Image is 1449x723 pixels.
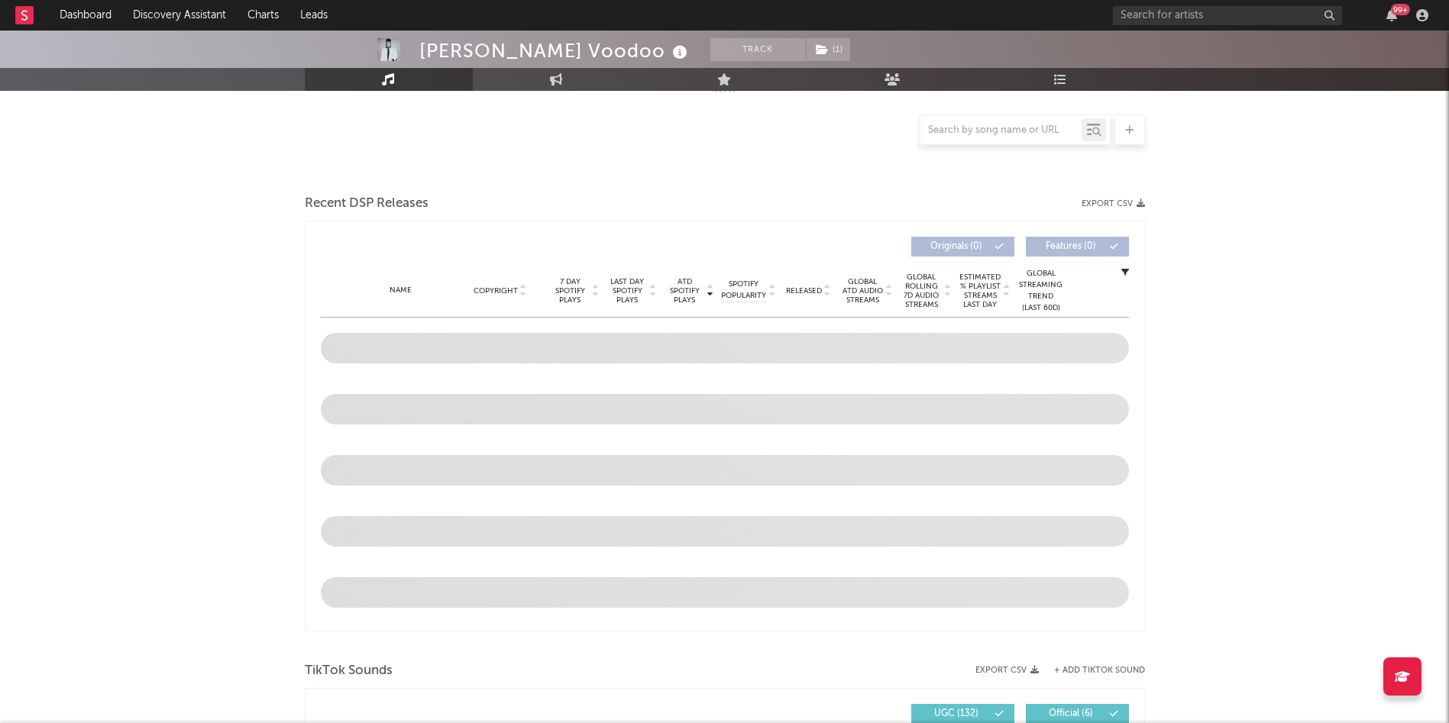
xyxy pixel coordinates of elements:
[1039,667,1145,675] button: + Add TikTok Sound
[305,662,393,680] span: TikTok Sounds
[305,195,429,213] span: Recent DSP Releases
[419,38,691,63] div: [PERSON_NAME] Voodoo
[1036,709,1106,718] span: Official ( 6 )
[1018,268,1064,314] div: Global Streaming Trend (Last 60D)
[351,285,451,296] div: Name
[901,273,943,309] span: Global Rolling 7D Audio Streams
[710,38,806,61] button: Track
[665,277,705,305] span: ATD Spotify Plays
[1054,667,1145,675] button: + Add TikTok Sound
[1026,237,1129,257] button: Features(0)
[959,273,1001,309] span: Estimated % Playlist Streams Last Day
[550,277,590,305] span: 7 Day Spotify Plays
[842,277,884,305] span: Global ATD Audio Streams
[1386,9,1397,21] button: 99+
[607,277,648,305] span: Last Day Spotify Plays
[474,286,518,295] span: Copyright
[1036,242,1106,251] span: Features ( 0 )
[911,237,1014,257] button: Originals(0)
[921,242,991,251] span: Originals ( 0 )
[1113,6,1342,25] input: Search for artists
[806,38,851,61] span: ( 1 )
[1391,4,1410,15] div: 99 +
[921,709,991,718] span: UGC ( 132 )
[721,279,766,302] span: Spotify Popularity
[920,124,1082,137] input: Search by song name or URL
[1082,199,1145,208] button: Export CSV
[807,38,850,61] button: (1)
[786,286,822,295] span: Released
[975,666,1039,675] button: Export CSV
